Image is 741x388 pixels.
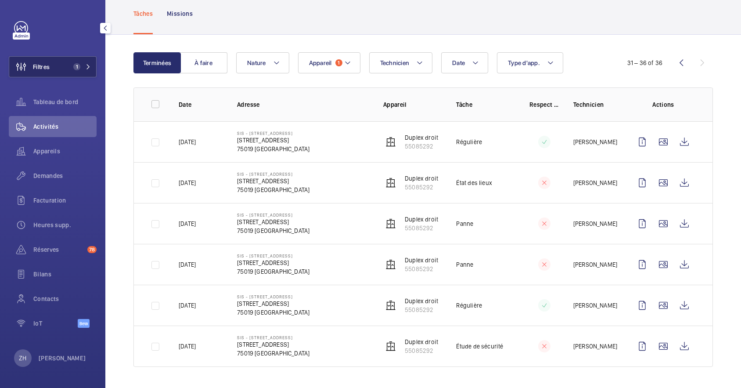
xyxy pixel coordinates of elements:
span: Filtres [33,62,50,71]
p: [DATE] [179,260,196,269]
button: Technicien [369,52,433,73]
span: Appareil [309,59,332,66]
img: elevator.svg [385,178,396,188]
p: Respect délai [529,100,559,109]
p: 75019 [GEOGRAPHIC_DATA] [237,349,309,358]
p: Date [179,100,223,109]
p: [STREET_ADDRESS] [237,299,309,308]
p: [STREET_ADDRESS] [237,177,309,185]
img: elevator.svg [385,259,396,270]
p: Duplex droit [405,174,438,183]
p: [PERSON_NAME] [573,138,617,146]
p: [STREET_ADDRESS] [237,258,309,267]
span: Date [452,59,465,66]
p: Panne [456,260,473,269]
span: Tableau de bord [33,98,97,106]
p: [DATE] [179,138,196,146]
span: Nature [247,59,266,66]
img: elevator.svg [385,218,396,229]
span: 78 [87,246,97,253]
p: Duplex droit [405,133,438,142]
p: SIS - [STREET_ADDRESS] [237,294,309,299]
p: Tâches [133,9,153,18]
span: IoT [33,319,78,328]
p: SIS - [STREET_ADDRESS] [237,335,309,340]
span: 1 [73,63,80,70]
span: Contacts [33,294,97,303]
button: À faire [180,52,227,73]
p: 75019 [GEOGRAPHIC_DATA] [237,145,309,153]
button: Appareil1 [298,52,360,73]
p: Actions [632,100,695,109]
span: Technicien [380,59,410,66]
p: 75019 [GEOGRAPHIC_DATA] [237,226,309,235]
p: 55085292 [405,142,438,151]
span: Activités [33,122,97,131]
span: Beta [78,319,90,328]
p: 55085292 [405,183,438,192]
span: Facturation [33,196,97,205]
p: [PERSON_NAME] [573,260,617,269]
p: Duplex droit [405,337,438,346]
span: Type d'app. [508,59,540,66]
p: 55085292 [405,265,438,273]
p: 75019 [GEOGRAPHIC_DATA] [237,267,309,276]
p: Panne [456,219,473,228]
span: 1 [335,59,342,66]
p: [PERSON_NAME] [573,178,617,187]
p: ZH [19,354,26,363]
button: Date [441,52,488,73]
p: [PERSON_NAME] [573,342,617,351]
span: Réserves [33,245,84,254]
span: Bilans [33,270,97,279]
button: Nature [236,52,289,73]
p: [STREET_ADDRESS] [237,340,309,349]
p: 75019 [GEOGRAPHIC_DATA] [237,308,309,317]
p: Régulière [456,138,482,146]
p: Appareil [383,100,442,109]
p: Duplex droit [405,256,438,265]
p: Duplex droit [405,215,438,224]
p: Technicien [573,100,618,109]
span: Demandes [33,171,97,180]
p: SIS - [STREET_ADDRESS] [237,171,309,177]
div: 31 – 36 of 36 [627,58,662,67]
p: [STREET_ADDRESS] [237,218,309,226]
p: [DATE] [179,219,196,228]
button: Type d'app. [497,52,563,73]
p: 55085292 [405,224,438,232]
p: [PERSON_NAME] [573,301,617,310]
p: [PERSON_NAME] [573,219,617,228]
button: Filtres1 [9,56,97,77]
p: SIS - [STREET_ADDRESS] [237,212,309,218]
p: Missions [167,9,193,18]
p: Tâche [456,100,515,109]
img: elevator.svg [385,341,396,352]
p: [PERSON_NAME] [39,354,86,363]
button: Terminées [133,52,181,73]
p: État des lieux [456,178,492,187]
p: 55085292 [405,305,438,314]
p: Duplex droit [405,297,438,305]
span: Heures supp. [33,221,97,229]
p: SIS - [STREET_ADDRESS] [237,131,309,136]
p: Régulière [456,301,482,310]
p: Étude de sécurité [456,342,503,351]
img: elevator.svg [385,137,396,147]
p: [STREET_ADDRESS] [237,136,309,145]
p: [DATE] [179,178,196,187]
p: [DATE] [179,342,196,351]
p: 55085292 [405,346,438,355]
p: SIS - [STREET_ADDRESS] [237,253,309,258]
span: Appareils [33,147,97,156]
img: elevator.svg [385,300,396,311]
p: Adresse [237,100,369,109]
p: [DATE] [179,301,196,310]
p: 75019 [GEOGRAPHIC_DATA] [237,185,309,194]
